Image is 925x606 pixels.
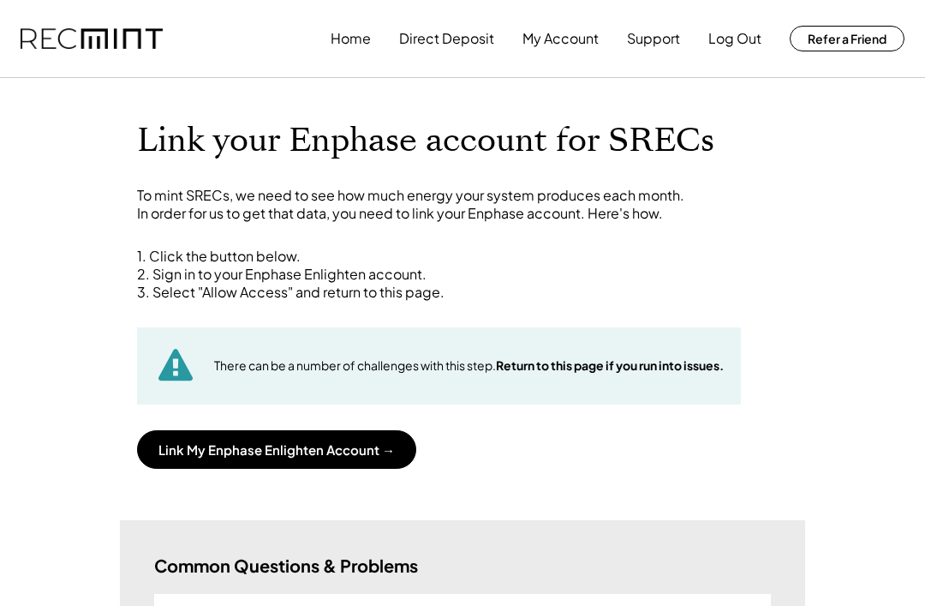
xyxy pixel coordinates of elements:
div: To mint SRECs, we need to see how much energy your system produces each month. In order for us to... [137,187,788,223]
button: Support [627,21,680,56]
button: My Account [522,21,599,56]
img: recmint-logotype%403x.png [21,28,163,50]
button: Home [331,21,371,56]
strong: Return to this page if you run into issues. [496,357,724,373]
button: Link My Enphase Enlighten Account → [137,430,416,469]
h3: Common Questions & Problems [154,555,418,577]
button: Log Out [708,21,761,56]
div: 1. Click the button below. 2. Sign in to your Enphase Enlighten account. 3. Select "Allow Access"... [137,248,788,301]
h1: Link your Enphase account for SRECs [137,121,788,161]
button: Refer a Friend [790,26,904,51]
div: There can be a number of challenges with this step. [214,357,724,375]
button: Direct Deposit [399,21,494,56]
